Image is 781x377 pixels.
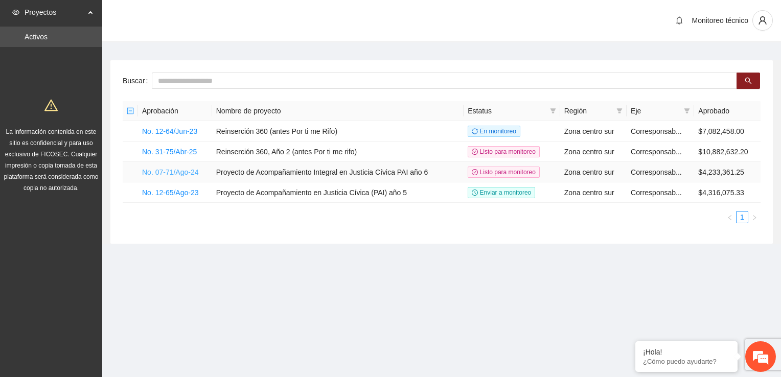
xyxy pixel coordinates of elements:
[671,12,687,29] button: bell
[694,121,761,142] td: $7,082,458.00
[472,149,478,155] span: check-circle
[564,105,612,116] span: Región
[736,211,748,223] li: 1
[168,5,192,30] div: Minimizar ventana de chat en vivo
[643,348,730,356] div: ¡Hola!
[142,168,199,176] a: No. 07-71/Ago-24
[142,188,199,197] a: No. 12-65/Ago-23
[694,142,761,162] td: $10,882,632.20
[138,101,212,121] th: Aprobación
[123,73,152,89] label: Buscar
[25,33,48,41] a: Activos
[25,2,85,22] span: Proyectos
[752,10,773,31] button: user
[643,358,730,365] p: ¿Cómo puedo ayudarte?
[631,188,682,197] span: Corresponsab...
[550,108,556,114] span: filter
[737,211,748,223] a: 1
[142,127,197,135] a: No. 12-64/Jun-23
[692,16,748,25] span: Monitoreo técnico
[694,162,761,182] td: $4,233,361.25
[12,9,19,16] span: eye
[142,148,197,156] a: No. 31-75/Abr-25
[560,142,627,162] td: Zona centro sur
[560,121,627,142] td: Zona centro sur
[748,211,761,223] button: right
[560,162,627,182] td: Zona centro sur
[472,128,478,134] span: sync
[59,127,141,230] span: Estamos en línea.
[753,16,772,25] span: user
[212,162,464,182] td: Proyecto de Acompañamiento Integral en Justicia Cívica PAI año 6
[724,211,736,223] button: left
[44,99,58,112] span: warning
[4,128,99,192] span: La información contenida en este sitio es confidencial y para uso exclusivo de FICOSEC. Cualquier...
[672,16,687,25] span: bell
[684,108,690,114] span: filter
[212,142,464,162] td: Reinserción 360, Año 2 (antes Por ti me rifo)
[548,103,558,119] span: filter
[727,215,733,221] span: left
[694,101,761,121] th: Aprobado
[616,108,623,114] span: filter
[560,182,627,203] td: Zona centro sur
[737,73,760,89] button: search
[631,148,682,156] span: Corresponsab...
[694,182,761,203] td: $4,316,075.33
[468,105,545,116] span: Estatus
[472,169,478,175] span: check-circle
[614,103,625,119] span: filter
[127,107,134,114] span: minus-square
[468,167,540,178] span: Listo para monitoreo
[745,77,752,85] span: search
[468,146,540,157] span: Listo para monitoreo
[631,168,682,176] span: Corresponsab...
[748,211,761,223] li: Next Page
[682,103,692,119] span: filter
[468,187,535,198] span: Enviar a monitoreo
[5,261,195,296] textarea: Escriba su mensaje y pulse “Intro”
[631,105,680,116] span: Eje
[212,121,464,142] td: Reinserción 360 (antes Por ti me Rifo)
[631,127,682,135] span: Corresponsab...
[212,101,464,121] th: Nombre de proyecto
[212,182,464,203] td: Proyecto de Acompañamiento en Justicia Cívica (PAI) año 5
[53,52,172,65] div: Chatee con nosotros ahora
[724,211,736,223] li: Previous Page
[751,215,757,221] span: right
[472,190,478,196] span: clock-circle
[468,126,520,137] span: En monitoreo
